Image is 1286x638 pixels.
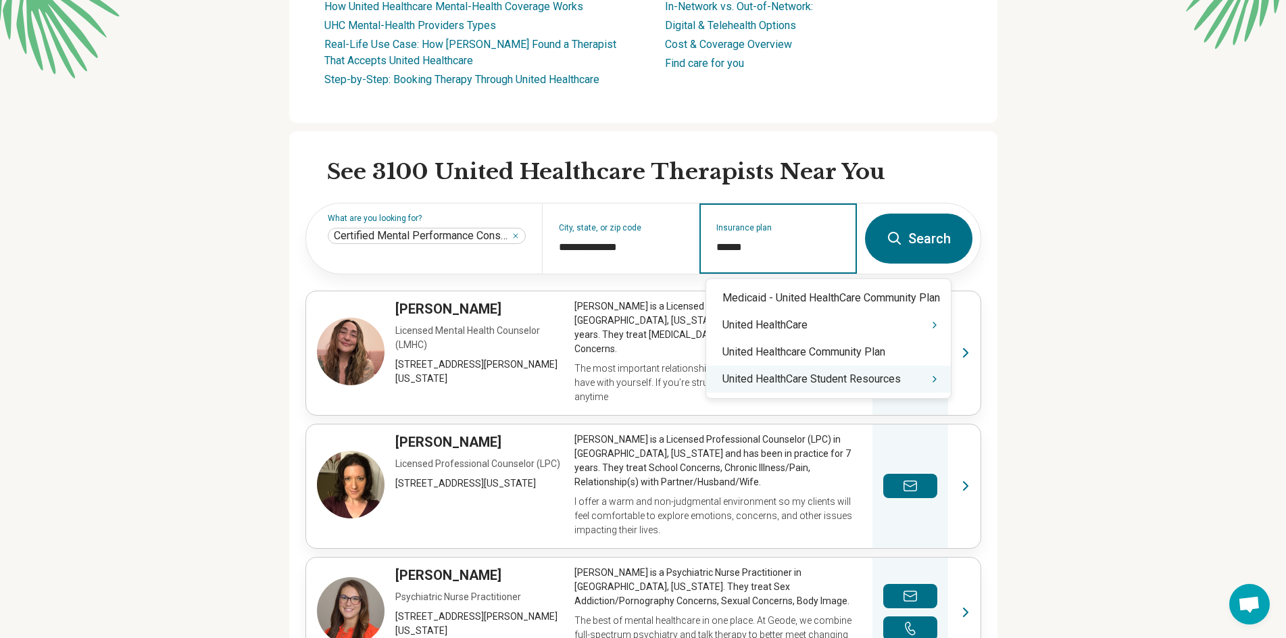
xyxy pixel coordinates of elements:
[328,228,526,244] div: Certified Mental Performance Consultant
[665,19,796,32] a: Digital & Telehealth Options
[328,214,526,222] label: What are you looking for?
[706,366,951,393] div: United HealthCare Student Resources
[865,214,972,264] button: Search
[883,584,937,608] button: Send a message
[1229,584,1270,624] a: Open chat
[665,38,792,51] a: Cost & Coverage Overview
[706,339,951,366] div: United Healthcare Community Plan
[665,57,744,70] a: Find care for you
[512,232,520,240] button: Certified Mental Performance Consultant
[706,285,951,393] div: Suggestions
[706,312,951,339] div: United HealthCare
[883,474,937,498] button: Send a message
[706,285,951,312] div: Medicaid - United HealthСare Community Plan
[324,73,599,86] a: Step-by-Step: Booking Therapy Through United Healthcare
[334,229,509,243] span: Certified Mental Performance Consultant
[324,38,616,67] a: Real-Life Use Case: How [PERSON_NAME] Found a Therapist That Accepts United Healthcare
[324,19,496,32] a: UHC Mental-Health Providers Types
[327,158,981,187] h2: See 3100 United Healthcare Therapists Near You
